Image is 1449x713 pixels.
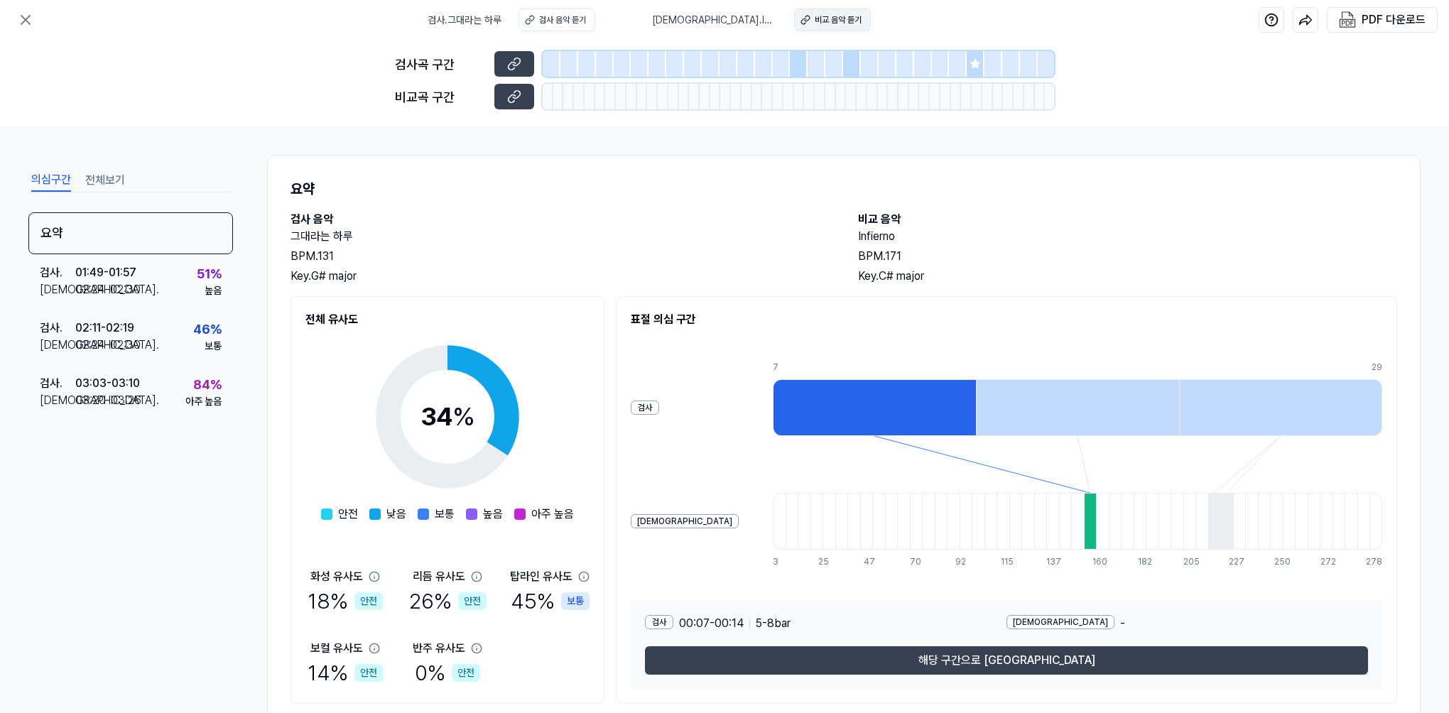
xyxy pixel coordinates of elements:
div: 리듬 유사도 [413,568,465,585]
div: 보통 [205,339,222,354]
div: 29 [1372,361,1382,374]
div: 검사 음악 듣기 [539,13,586,26]
div: 01:49 - 01:57 [75,264,136,281]
div: 70 [910,555,923,568]
div: 137 [1046,555,1059,568]
div: [DEMOGRAPHIC_DATA] . [40,337,75,354]
h2: 그대라는 하루 [291,228,830,245]
div: 227 [1229,555,1242,568]
div: 182 [1138,555,1151,568]
div: [DEMOGRAPHIC_DATA] . [40,281,75,298]
div: 03:20 - 03:26 [75,392,141,409]
div: 03:03 - 03:10 [75,375,140,392]
div: 02:24 - 02:30 [75,281,141,298]
span: 아주 높음 [531,506,574,523]
div: 검사 . [40,375,75,392]
img: share [1298,13,1313,27]
div: 검사 . [40,264,75,281]
h2: 검사 음악 [291,211,830,228]
div: 검사 [645,615,673,629]
span: 00:07 - 00:14 [679,615,744,632]
div: 26 % [409,585,487,617]
div: 안전 [354,592,383,610]
div: 205 [1183,555,1196,568]
div: 84 % [193,375,222,394]
div: BPM. 171 [858,248,1397,265]
div: 검사곡 구간 [395,55,486,74]
div: 160 [1092,555,1105,568]
span: 5 - 8 bar [756,615,791,632]
button: 검사 음악 듣기 [519,9,595,31]
div: 검사 . [40,320,75,337]
div: 14 % [308,657,383,689]
button: 해당 구간으로 [GEOGRAPHIC_DATA] [645,646,1368,675]
div: 250 [1274,555,1287,568]
div: 보컬 유사도 [310,640,363,657]
img: PDF Download [1339,11,1356,28]
h2: 비교 음악 [858,211,1397,228]
span: 보통 [435,506,455,523]
div: 높음 [205,283,222,298]
div: 탑라인 유사도 [510,568,572,585]
span: % [452,401,475,432]
div: 비교 음악 듣기 [815,13,862,26]
div: 34 [420,398,475,436]
div: 272 [1320,555,1333,568]
div: 0 % [415,657,480,689]
div: 보통 [561,592,590,610]
div: [DEMOGRAPHIC_DATA] [631,514,739,528]
span: 높음 [483,506,503,523]
div: 검사 [631,401,659,415]
div: 47 [864,555,877,568]
div: 51 % [197,264,222,283]
div: 요약 [28,212,233,254]
h1: 요약 [291,178,1397,200]
div: 3 [773,555,786,568]
div: 안전 [452,664,480,682]
div: 45 % [511,585,590,617]
h2: 표절 의심 구간 [631,311,1382,328]
div: 115 [1001,555,1014,568]
div: 02:11 - 02:19 [75,320,134,337]
div: 안전 [354,664,383,682]
div: 안전 [458,592,487,610]
button: 전체보기 [85,169,125,192]
div: 7 [773,361,976,374]
h2: 전체 유사도 [305,311,590,328]
span: 낮음 [386,506,406,523]
div: [DEMOGRAPHIC_DATA] . [40,392,75,409]
div: - [1006,615,1368,632]
span: [DEMOGRAPHIC_DATA] . Infierno [652,13,777,28]
div: 25 [818,555,831,568]
img: help [1264,13,1279,27]
h2: Infierno [858,228,1397,245]
div: 92 [955,555,968,568]
div: 278 [1366,555,1382,568]
span: 검사 . 그대라는 하루 [428,13,501,28]
div: 비교곡 구간 [395,87,486,107]
div: 02:24 - 02:30 [75,337,141,354]
span: 안전 [338,506,358,523]
div: PDF 다운로드 [1362,11,1426,29]
div: BPM. 131 [291,248,830,265]
div: 18 % [308,585,383,617]
div: 아주 높음 [185,394,222,409]
div: 화성 유사도 [310,568,363,585]
div: [DEMOGRAPHIC_DATA] [1006,615,1114,629]
button: PDF 다운로드 [1336,8,1428,32]
button: 비교 음악 듣기 [794,9,871,31]
div: Key. C# major [858,268,1397,285]
div: 46 % [193,320,222,339]
div: Key. G# major [291,268,830,285]
button: 의심구간 [31,169,71,192]
div: 반주 유사도 [413,640,465,657]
